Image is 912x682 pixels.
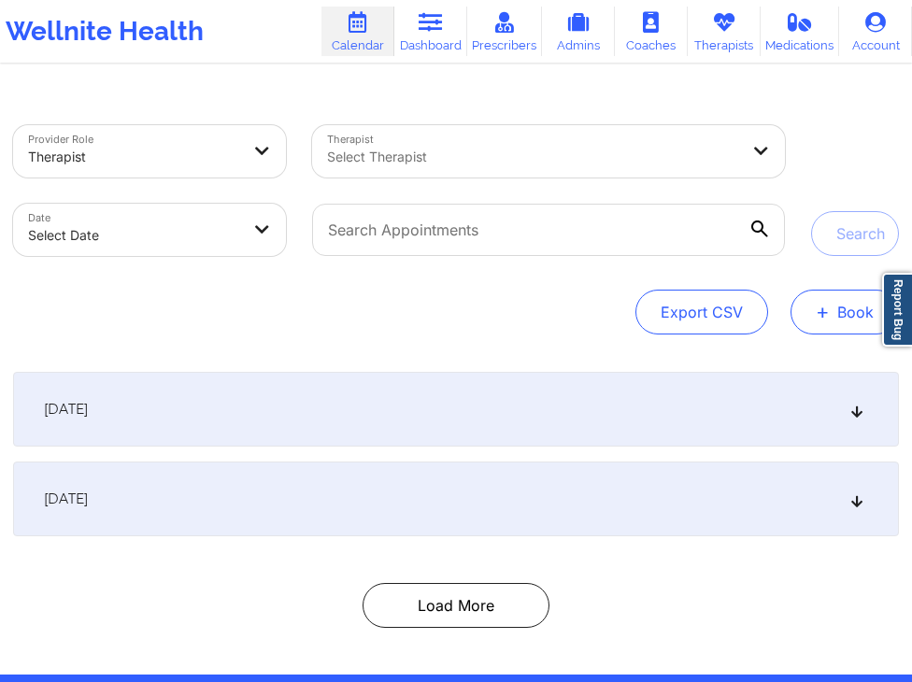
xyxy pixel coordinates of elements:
a: Admins [542,7,615,56]
span: + [816,306,830,317]
div: Select Date [28,215,240,256]
button: Load More [363,583,549,628]
button: Export CSV [635,290,768,334]
span: [DATE] [44,400,88,419]
a: Report Bug [882,273,912,347]
a: Medications [761,7,839,56]
a: Coaches [615,7,688,56]
a: Therapists [688,7,761,56]
span: [DATE] [44,490,88,508]
div: Therapist [28,136,240,178]
button: +Book [791,290,899,334]
a: Prescribers [467,7,542,56]
a: Account [839,7,912,56]
a: Dashboard [394,7,467,56]
button: Search [811,211,899,256]
a: Calendar [321,7,394,56]
input: Search Appointments [312,204,785,256]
